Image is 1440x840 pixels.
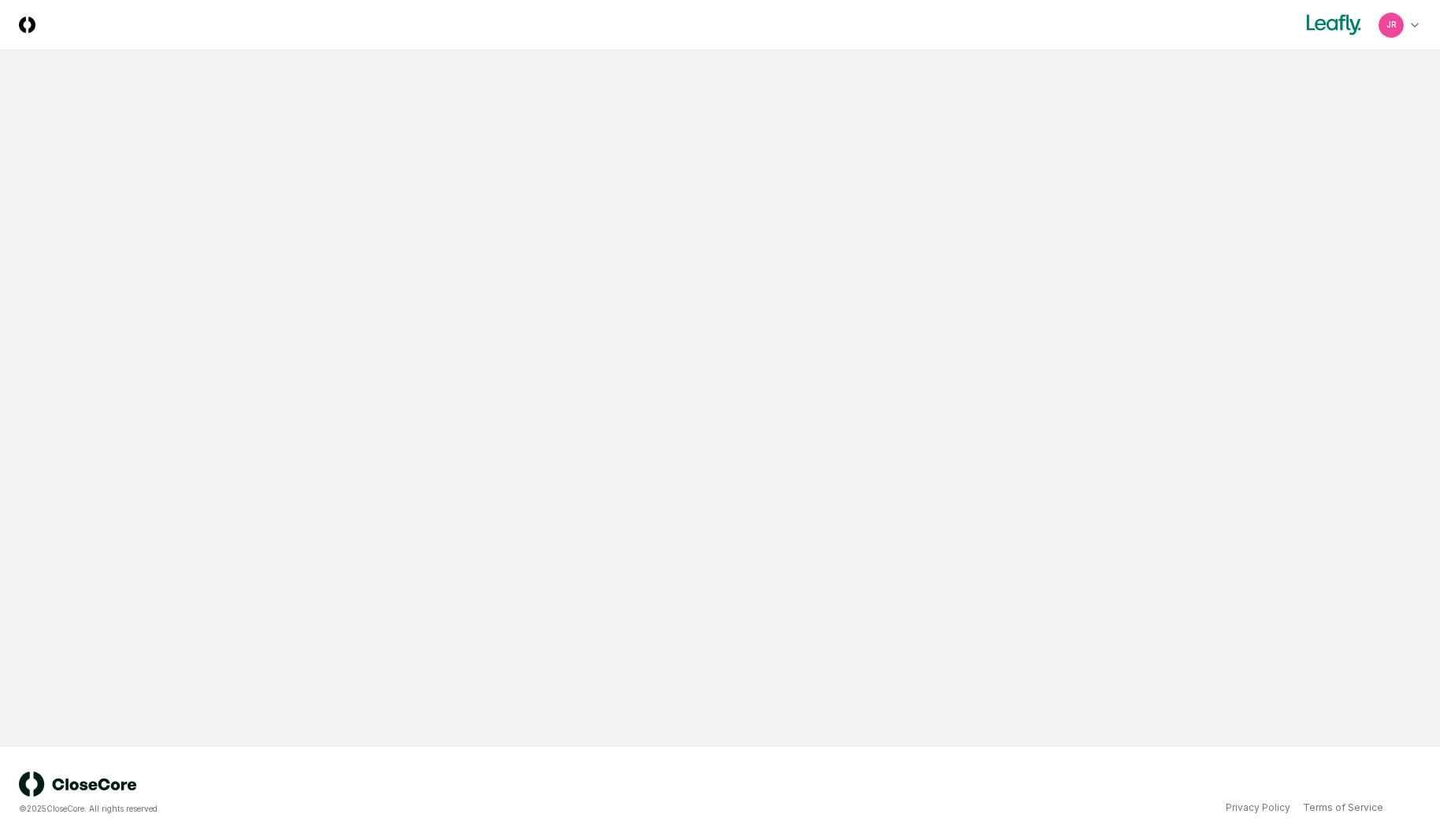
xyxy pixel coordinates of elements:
[1377,11,1405,39] button: JR
[19,17,35,33] img: Logo
[1386,19,1397,31] span: JR
[19,803,720,815] div: © 2025 CloseCore. All rights reserved.
[19,772,137,797] img: logo
[1303,13,1364,38] img: Leafly logo
[1303,801,1383,815] a: Terms of Service
[1226,801,1290,815] a: Privacy Policy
